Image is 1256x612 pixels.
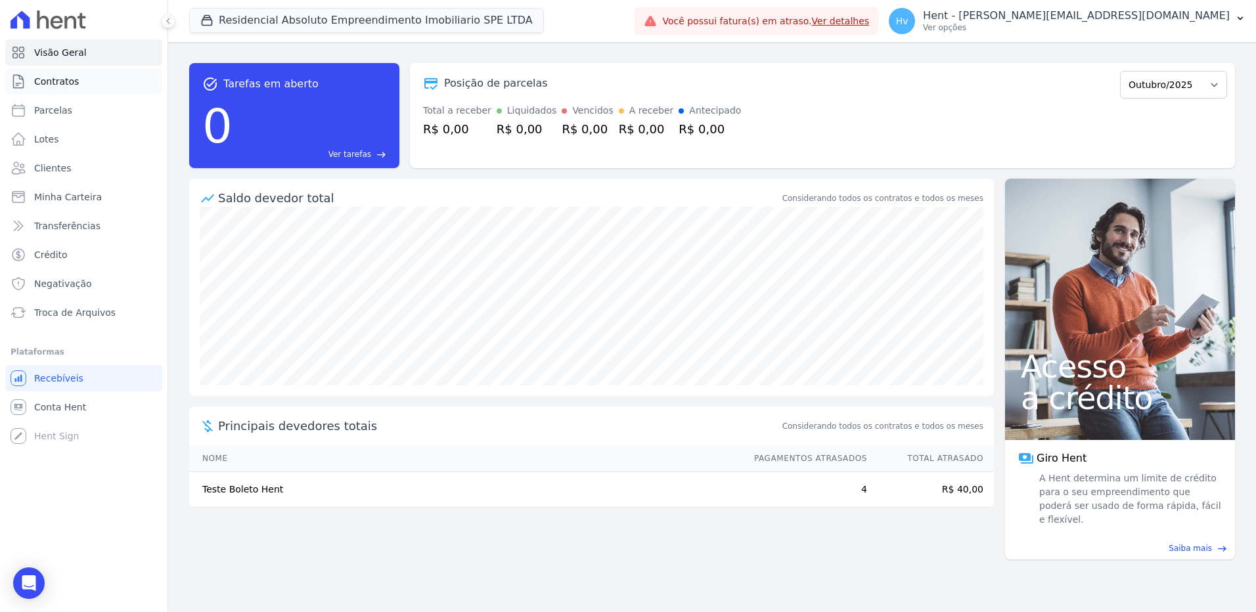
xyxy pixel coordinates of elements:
[444,76,548,91] div: Posição de parcelas
[376,150,386,160] span: east
[5,184,162,210] a: Minha Carteira
[742,472,868,508] td: 4
[34,277,92,290] span: Negativação
[662,14,869,28] span: Você possui fatura(s) em atraso.
[202,76,218,92] span: task_alt
[328,148,371,160] span: Ver tarefas
[423,104,491,118] div: Total a receber
[189,445,742,472] th: Nome
[34,133,59,146] span: Lotes
[782,192,983,204] div: Considerando todos os contratos e todos os meses
[868,472,994,508] td: R$ 40,00
[782,420,983,432] span: Considerando todos os contratos e todos os meses
[218,189,780,207] div: Saldo devedor total
[189,472,742,508] td: Teste Boleto Hent
[5,299,162,326] a: Troca de Arquivos
[34,306,116,319] span: Troca de Arquivos
[34,162,71,175] span: Clientes
[812,16,870,26] a: Ver detalhes
[34,75,79,88] span: Contratos
[497,120,557,138] div: R$ 0,00
[5,394,162,420] a: Conta Hent
[562,120,613,138] div: R$ 0,00
[629,104,674,118] div: A receber
[868,445,994,472] th: Total Atrasado
[34,372,83,385] span: Recebíveis
[34,219,101,232] span: Transferências
[13,567,45,599] div: Open Intercom Messenger
[5,271,162,297] a: Negativação
[507,104,557,118] div: Liquidados
[34,248,68,261] span: Crédito
[5,39,162,66] a: Visão Geral
[1037,471,1222,527] span: A Hent determina um limite de crédito para o seu empreendimento que poderá ser usado de forma ráp...
[223,76,319,92] span: Tarefas em aberto
[5,68,162,95] a: Contratos
[1021,351,1219,382] span: Acesso
[5,365,162,391] a: Recebíveis
[619,120,674,138] div: R$ 0,00
[5,126,162,152] a: Lotes
[679,120,741,138] div: R$ 0,00
[5,155,162,181] a: Clientes
[189,8,544,33] button: Residencial Absoluto Empreendimento Imobiliario SPE LTDA
[5,97,162,123] a: Parcelas
[742,445,868,472] th: Pagamentos Atrasados
[1169,542,1212,554] span: Saiba mais
[202,92,233,160] div: 0
[878,3,1256,39] button: Hv Hent - [PERSON_NAME][EMAIL_ADDRESS][DOMAIN_NAME] Ver opções
[572,104,613,118] div: Vencidos
[5,242,162,268] a: Crédito
[689,104,741,118] div: Antecipado
[1013,542,1227,554] a: Saiba mais east
[923,9,1230,22] p: Hent - [PERSON_NAME][EMAIL_ADDRESS][DOMAIN_NAME]
[34,401,86,414] span: Conta Hent
[1217,544,1227,554] span: east
[923,22,1230,33] p: Ver opções
[218,417,780,435] span: Principais devedores totais
[11,344,157,360] div: Plataformas
[238,148,386,160] a: Ver tarefas east
[5,213,162,239] a: Transferências
[34,190,102,204] span: Minha Carteira
[1021,382,1219,414] span: a crédito
[34,46,87,59] span: Visão Geral
[34,104,72,117] span: Parcelas
[423,120,491,138] div: R$ 0,00
[896,16,908,26] span: Hv
[1037,450,1087,466] span: Giro Hent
